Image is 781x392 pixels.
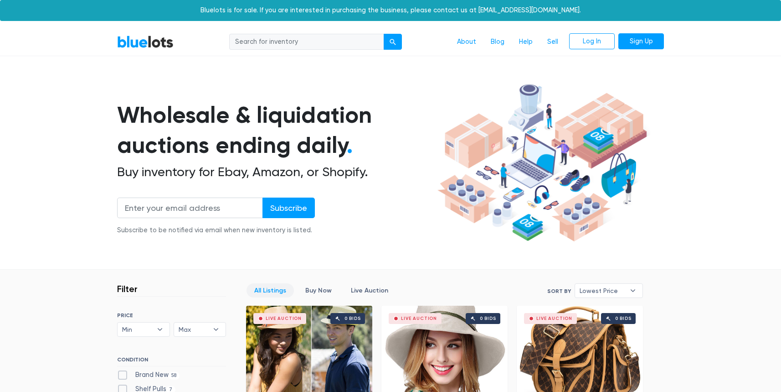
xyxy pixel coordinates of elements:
[512,33,540,51] a: Help
[150,323,170,336] b: ▾
[117,356,226,366] h6: CONDITION
[343,283,396,298] a: Live Auction
[298,283,339,298] a: Buy Now
[117,198,263,218] input: Enter your email address
[483,33,512,51] a: Blog
[117,225,315,235] div: Subscribe to be notified via email when new inventory is listed.
[262,198,315,218] input: Subscribe
[623,284,642,298] b: ▾
[206,323,226,336] b: ▾
[540,33,565,51] a: Sell
[347,131,353,159] span: .
[117,100,434,161] h1: Wholesale & liquidation auctions ending daily
[169,372,180,379] span: 58
[547,287,571,295] label: Sort By
[480,316,496,321] div: 0 bids
[450,33,483,51] a: About
[569,33,615,50] a: Log In
[401,316,437,321] div: Live Auction
[536,316,572,321] div: Live Auction
[615,316,632,321] div: 0 bids
[434,80,650,246] img: hero-ee84e7d0318cb26816c560f6b4441b76977f77a177738b4e94f68c95b2b83dbb.png
[266,316,302,321] div: Live Auction
[117,35,174,48] a: BlueLots
[344,316,361,321] div: 0 bids
[580,284,625,298] span: Lowest Price
[117,370,180,380] label: Brand New
[117,283,138,294] h3: Filter
[122,323,152,336] span: Min
[179,323,209,336] span: Max
[117,164,434,180] h2: Buy inventory for Ebay, Amazon, or Shopify.
[618,33,664,50] a: Sign Up
[247,283,294,298] a: All Listings
[229,34,384,50] input: Search for inventory
[117,312,226,319] h6: PRICE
